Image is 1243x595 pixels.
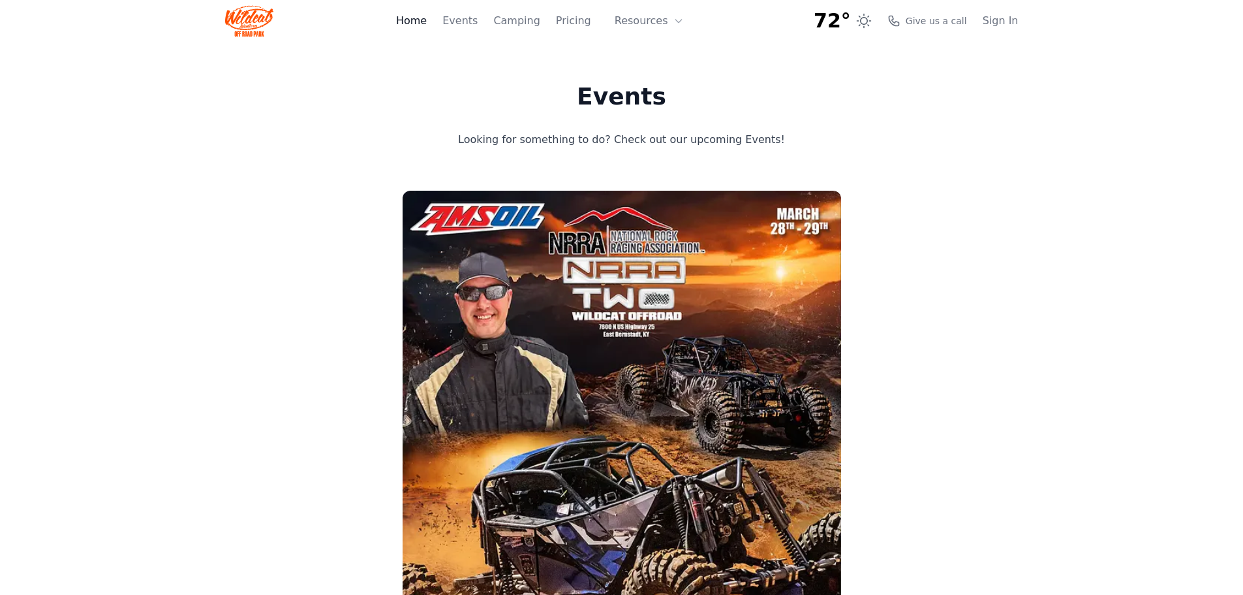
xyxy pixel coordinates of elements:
a: Pricing [556,13,591,29]
p: Looking for something to do? Check out our upcoming Events! [406,131,838,149]
a: Sign In [983,13,1019,29]
button: Resources [607,8,692,34]
a: Events [442,13,478,29]
span: 72° [814,9,851,33]
a: Camping [493,13,540,29]
a: Give us a call [887,14,967,27]
span: Give us a call [906,14,967,27]
h1: Events [406,84,838,110]
a: Home [396,13,427,29]
img: Wildcat Logo [225,5,274,37]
